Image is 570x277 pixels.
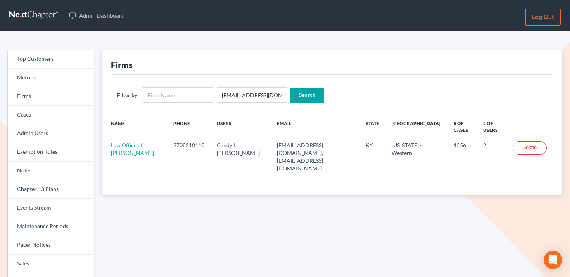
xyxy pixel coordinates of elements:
[544,251,562,269] div: Open Intercom Messenger
[111,59,133,71] div: Firms
[167,115,211,138] th: Phone
[8,217,94,236] a: Maintenance Periods
[8,180,94,199] a: Chapter 13 Plans
[65,9,128,22] a: Admin Dashboard
[8,87,94,106] a: Firms
[8,236,94,255] a: Pacer Notices
[8,106,94,124] a: Cases
[8,50,94,69] a: Top Customers
[8,255,94,273] a: Sales
[385,138,447,176] td: [US_STATE] - Western
[290,88,324,103] input: Search
[8,69,94,87] a: Metrics
[525,9,561,26] a: Log out
[271,115,359,138] th: Email
[142,87,214,103] input: Firm Name
[117,91,139,99] label: Filter by:
[8,199,94,217] a: Events Stream
[477,138,506,176] td: 2
[271,138,359,176] td: [EMAIL_ADDRESS][DOMAIN_NAME], [EMAIL_ADDRESS][DOMAIN_NAME]
[477,115,506,138] th: # of Users
[8,143,94,162] a: Exemption Rules
[216,87,288,103] input: Users
[385,115,447,138] th: [GEOGRAPHIC_DATA]
[8,124,94,143] a: Admin Users
[167,138,211,176] td: 2708210110
[111,142,154,156] a: Law Office of [PERSON_NAME]
[102,115,168,138] th: Name
[211,138,271,176] td: Candy L, [PERSON_NAME]
[513,141,547,155] a: Delete
[447,138,477,176] td: 1556
[8,162,94,180] a: Notes
[211,115,271,138] th: Users
[359,138,385,176] td: KY
[359,115,385,138] th: State
[447,115,477,138] th: # of Cases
